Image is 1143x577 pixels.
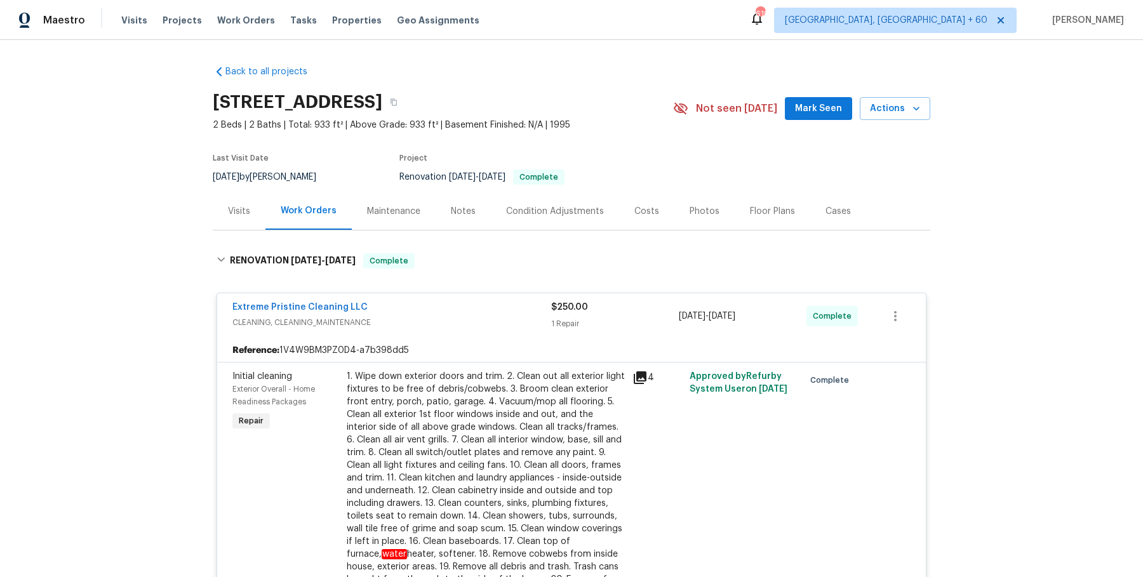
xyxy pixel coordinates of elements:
span: Complete [810,374,854,387]
div: RENOVATION [DATE]-[DATE]Complete [213,241,930,281]
span: [DATE] [325,256,356,265]
span: [DATE] [449,173,476,182]
div: Cases [825,205,851,218]
span: Initial cleaning [232,372,292,381]
div: Maintenance [367,205,420,218]
div: 619 [756,8,765,20]
span: [GEOGRAPHIC_DATA], [GEOGRAPHIC_DATA] + 60 [785,14,987,27]
span: [PERSON_NAME] [1047,14,1124,27]
span: [DATE] [759,385,787,394]
a: Back to all projects [213,65,335,78]
span: Geo Assignments [397,14,479,27]
span: Last Visit Date [213,154,269,162]
span: Actions [870,101,920,117]
span: [DATE] [291,256,321,265]
span: Projects [163,14,202,27]
span: Complete [514,173,563,181]
span: Complete [813,310,857,322]
span: Mark Seen [795,101,842,117]
span: Complete [364,255,413,267]
span: - [679,310,735,322]
span: [DATE] [213,173,239,182]
a: Extreme Pristine Cleaning LLC [232,303,368,312]
span: Not seen [DATE] [696,102,777,115]
h6: RENOVATION [230,253,356,269]
button: Mark Seen [785,97,852,121]
div: 1V4W9BM3PZ0D4-a7b398dd5 [217,339,926,362]
div: Notes [451,205,476,218]
div: Condition Adjustments [506,205,604,218]
span: Exterior Overall - Home Readiness Packages [232,385,315,406]
div: Photos [690,205,719,218]
span: Work Orders [217,14,275,27]
button: Copy Address [382,91,405,114]
div: Work Orders [281,204,337,217]
button: Actions [860,97,930,121]
span: - [291,256,356,265]
span: Repair [234,415,269,427]
div: 1 Repair [551,317,679,330]
span: Project [399,154,427,162]
span: [DATE] [709,312,735,321]
span: Maestro [43,14,85,27]
span: Tasks [290,16,317,25]
span: - [449,173,505,182]
h2: [STREET_ADDRESS] [213,96,382,109]
span: $250.00 [551,303,588,312]
em: water [382,549,407,559]
div: by [PERSON_NAME] [213,169,331,185]
span: Approved by Refurby System User on [690,372,787,394]
span: Renovation [399,173,565,182]
span: [DATE] [479,173,505,182]
span: 2 Beds | 2 Baths | Total: 933 ft² | Above Grade: 933 ft² | Basement Finished: N/A | 1995 [213,119,673,131]
div: 4 [632,370,682,385]
span: CLEANING, CLEANING_MAINTENANCE [232,316,551,329]
div: Visits [228,205,250,218]
span: Properties [332,14,382,27]
span: [DATE] [679,312,705,321]
b: Reference: [232,344,279,357]
div: Floor Plans [750,205,795,218]
span: Visits [121,14,147,27]
div: Costs [634,205,659,218]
